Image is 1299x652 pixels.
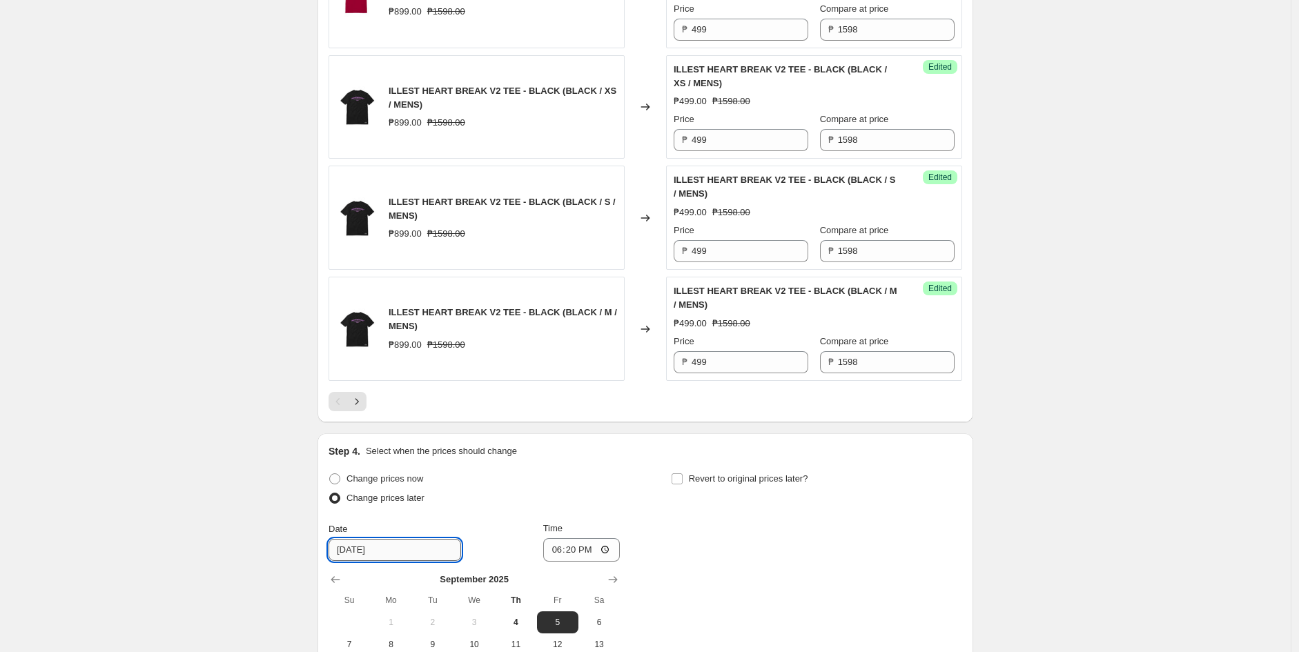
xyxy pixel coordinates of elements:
span: Price [674,3,694,14]
div: ₱499.00 [674,95,707,108]
span: ILLEST HEART BREAK V2 TEE - BLACK (BLACK / M / MENS) [389,307,617,331]
h2: Step 4. [329,444,360,458]
span: Th [500,595,531,606]
img: ILLESTHEARTBREAKV2TEE-BLACK-337785_80x.jpg [336,86,378,128]
img: ILLESTHEARTBREAKV2TEE-BLACK-337785_80x.jpg [336,197,378,239]
span: ILLEST HEART BREAK V2 TEE - BLACK (BLACK / S / MENS) [674,175,895,199]
span: ILLEST HEART BREAK V2 TEE - BLACK (BLACK / XS / MENS) [674,64,887,88]
strike: ₱1598.00 [427,227,465,241]
span: ₱ [682,246,687,256]
div: ₱899.00 [389,5,422,19]
span: Compare at price [820,114,889,124]
span: 11 [500,639,531,650]
button: Today Thursday September 4 2025 [495,611,536,633]
span: ILLEST HEART BREAK V2 TEE - BLACK (BLACK / S / MENS) [389,197,616,221]
span: Change prices now [346,473,423,484]
span: 6 [584,617,614,628]
span: 9 [418,639,448,650]
span: Compare at price [820,336,889,346]
span: 13 [584,639,614,650]
button: Monday September 1 2025 [370,611,411,633]
th: Tuesday [412,589,453,611]
button: Wednesday September 3 2025 [453,611,495,633]
button: Next [347,392,367,411]
span: 10 [459,639,489,650]
strike: ₱1598.00 [427,5,465,19]
span: Edited [928,61,952,72]
strike: ₱1598.00 [427,116,465,130]
span: 2 [418,617,448,628]
span: Compare at price [820,3,889,14]
div: ₱899.00 [389,227,422,241]
button: Friday September 5 2025 [537,611,578,633]
span: Edited [928,172,952,183]
th: Sunday [329,589,370,611]
th: Wednesday [453,589,495,611]
span: ILLEST HEART BREAK V2 TEE - BLACK (BLACK / XS / MENS) [389,86,616,110]
input: 12:00 [543,538,621,562]
span: ₱ [828,246,834,256]
span: ₱ [682,357,687,367]
th: Friday [537,589,578,611]
span: 4 [500,617,531,628]
strike: ₱1598.00 [712,95,750,108]
span: Su [334,595,364,606]
span: Fr [543,595,573,606]
span: 5 [543,617,573,628]
span: ₱ [682,135,687,145]
button: Tuesday September 2 2025 [412,611,453,633]
span: Price [674,336,694,346]
div: ₱499.00 [674,317,707,330]
strike: ₱1598.00 [427,338,465,352]
th: Thursday [495,589,536,611]
strike: ₱1598.00 [712,206,750,219]
span: We [459,595,489,606]
div: ₱899.00 [389,338,422,352]
div: ₱499.00 [674,206,707,219]
span: 1 [375,617,406,628]
span: Price [674,114,694,124]
button: Show previous month, August 2025 [326,570,345,589]
button: Saturday September 6 2025 [578,611,620,633]
span: Revert to original prices later? [689,473,808,484]
span: Price [674,225,694,235]
span: Edited [928,283,952,294]
span: Tu [418,595,448,606]
span: Sa [584,595,614,606]
span: Mo [375,595,406,606]
span: ₱ [828,135,834,145]
input: 9/4/2025 [329,539,461,561]
span: Date [329,524,347,534]
strike: ₱1598.00 [712,317,750,330]
span: 3 [459,617,489,628]
span: 8 [375,639,406,650]
div: ₱899.00 [389,116,422,130]
span: 12 [543,639,573,650]
span: Change prices later [346,493,424,503]
span: Compare at price [820,225,889,235]
span: ₱ [828,357,834,367]
button: Show next month, October 2025 [603,570,623,589]
span: 7 [334,639,364,650]
th: Saturday [578,589,620,611]
span: Time [543,523,563,533]
nav: Pagination [329,392,367,411]
span: ₱ [828,24,834,34]
p: Select when the prices should change [366,444,517,458]
span: ILLEST HEART BREAK V2 TEE - BLACK (BLACK / M / MENS) [674,286,897,310]
th: Monday [370,589,411,611]
img: ILLESTHEARTBREAKV2TEE-BLACK-337785_80x.jpg [336,308,378,350]
span: ₱ [682,24,687,34]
